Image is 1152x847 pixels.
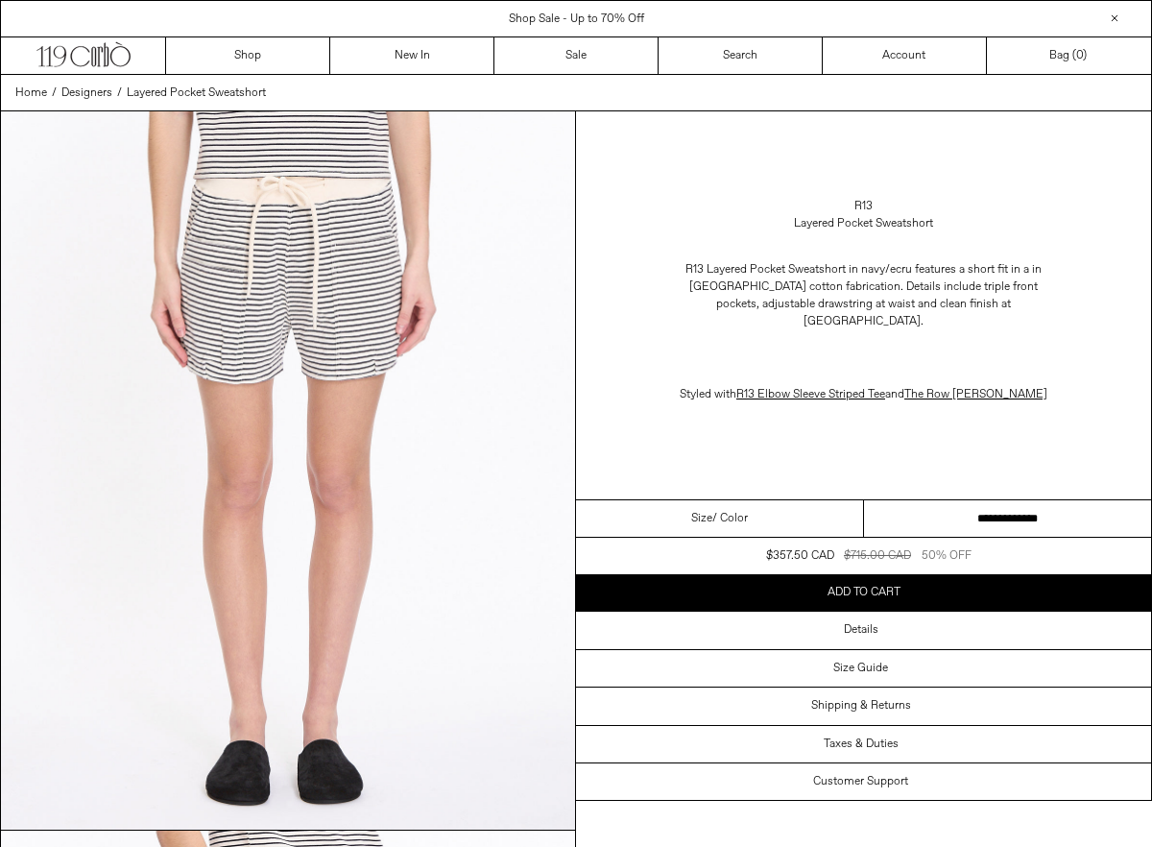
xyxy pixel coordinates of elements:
span: Home [15,85,47,101]
span: Designers [61,85,112,101]
span: Size [691,510,712,527]
a: Account [823,37,987,74]
a: Search [659,37,823,74]
a: Home [15,85,47,102]
button: Add to cart [576,574,1151,611]
a: Bag () [987,37,1151,74]
div: $715.00 CAD [844,547,911,565]
img: Corbo-2025-04-015359copy_1800x1800.jpg [1,111,575,830]
h3: Size Guide [833,662,888,675]
a: Designers [61,85,112,102]
h3: Shipping & Returns [811,699,911,713]
a: Shop [166,37,330,74]
div: Layered Pocket Sweatshort [794,215,933,232]
span: 0 [1076,48,1083,63]
span: Layered Pocket Sweatshort [127,85,266,101]
a: R13 Elbow Sleeve Striped Tee [736,387,885,402]
div: $357.50 CAD [766,547,834,565]
a: New In [330,37,494,74]
a: R13 [854,198,873,215]
p: Styled with [672,376,1056,413]
span: ) [1076,47,1087,64]
span: / [52,85,57,102]
span: / Color [712,510,748,527]
span: Add to cart [828,585,900,600]
p: R13 Layered Pocket Sweatshort in navy/ecru features a short fit in a in [GEOGRAPHIC_DATA] cotton ... [672,252,1056,340]
a: Shop Sale - Up to 70% Off [509,12,644,27]
h3: Customer Support [813,775,908,788]
span: and [736,387,1047,402]
a: Layered Pocket Sweatshort [127,85,266,102]
h3: Details [844,623,878,637]
span: / [117,85,122,102]
h3: Taxes & Duties [824,738,899,751]
div: 50% OFF [922,547,972,565]
a: Sale [494,37,659,74]
a: The Row [PERSON_NAME] [904,387,1047,402]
